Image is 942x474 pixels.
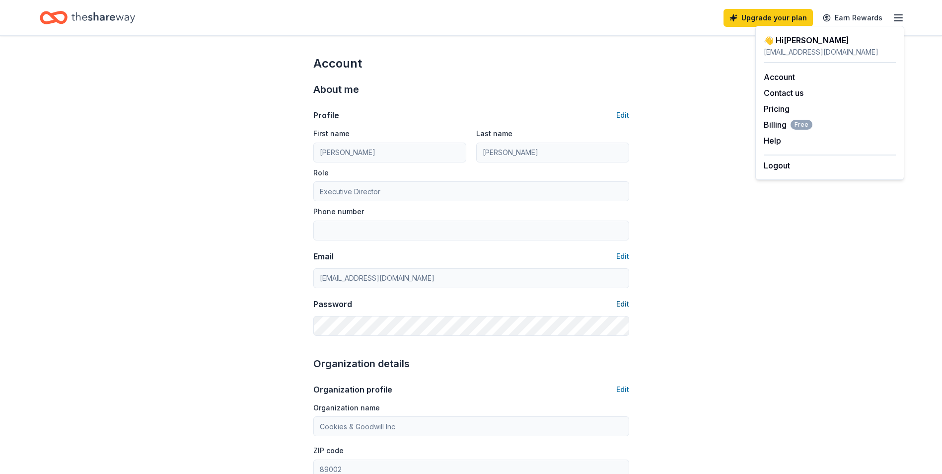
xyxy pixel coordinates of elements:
a: Account [764,72,795,82]
div: Profile [313,109,339,121]
span: Billing [764,119,812,131]
span: Free [791,120,812,130]
div: Password [313,298,352,310]
button: BillingFree [764,119,812,131]
label: ZIP code [313,446,344,456]
label: Last name [476,129,512,139]
button: Help [764,135,781,147]
label: Role [313,168,329,178]
a: Pricing [764,104,790,114]
label: First name [313,129,350,139]
div: Email [313,250,334,262]
a: Upgrade your plan [724,9,813,27]
button: Edit [616,298,629,310]
button: Edit [616,109,629,121]
button: Edit [616,250,629,262]
label: Organization name [313,403,380,413]
button: Contact us [764,87,803,99]
div: Account [313,56,629,72]
div: [EMAIL_ADDRESS][DOMAIN_NAME] [764,46,896,58]
div: Organization profile [313,384,392,395]
div: 👋 Hi [PERSON_NAME] [764,34,896,46]
a: Home [40,6,135,29]
label: Phone number [313,207,364,217]
div: About me [313,81,629,97]
button: Edit [616,384,629,395]
button: Logout [764,159,790,171]
a: Earn Rewards [817,9,888,27]
div: Organization details [313,356,629,372]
